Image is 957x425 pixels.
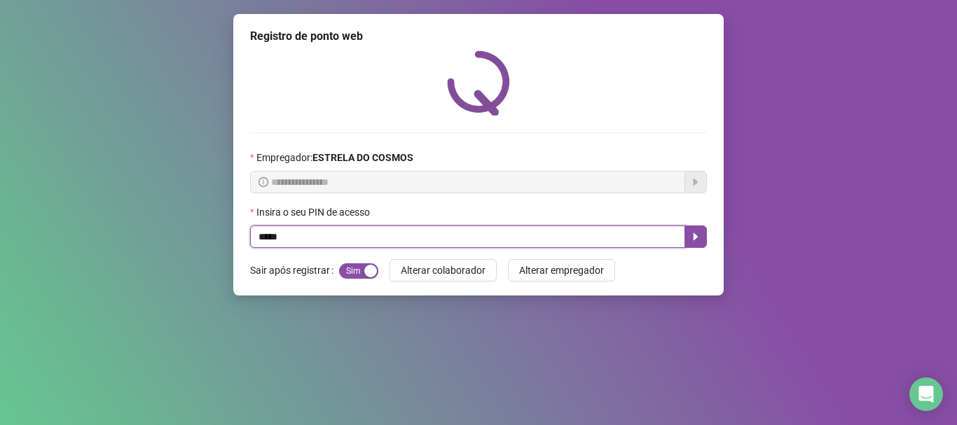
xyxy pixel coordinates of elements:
[259,177,268,187] span: info-circle
[519,263,604,278] span: Alterar empregador
[250,259,339,281] label: Sair após registrar
[390,259,497,281] button: Alterar colaborador
[690,231,701,242] span: caret-right
[909,377,943,411] div: Open Intercom Messenger
[508,259,615,281] button: Alterar empregador
[401,263,486,278] span: Alterar colaborador
[250,28,707,45] div: Registro de ponto web
[312,152,413,163] strong: ESTRELA DO COSMOS
[447,50,510,116] img: QRPoint
[256,150,413,165] span: Empregador :
[250,204,379,220] label: Insira o seu PIN de acesso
